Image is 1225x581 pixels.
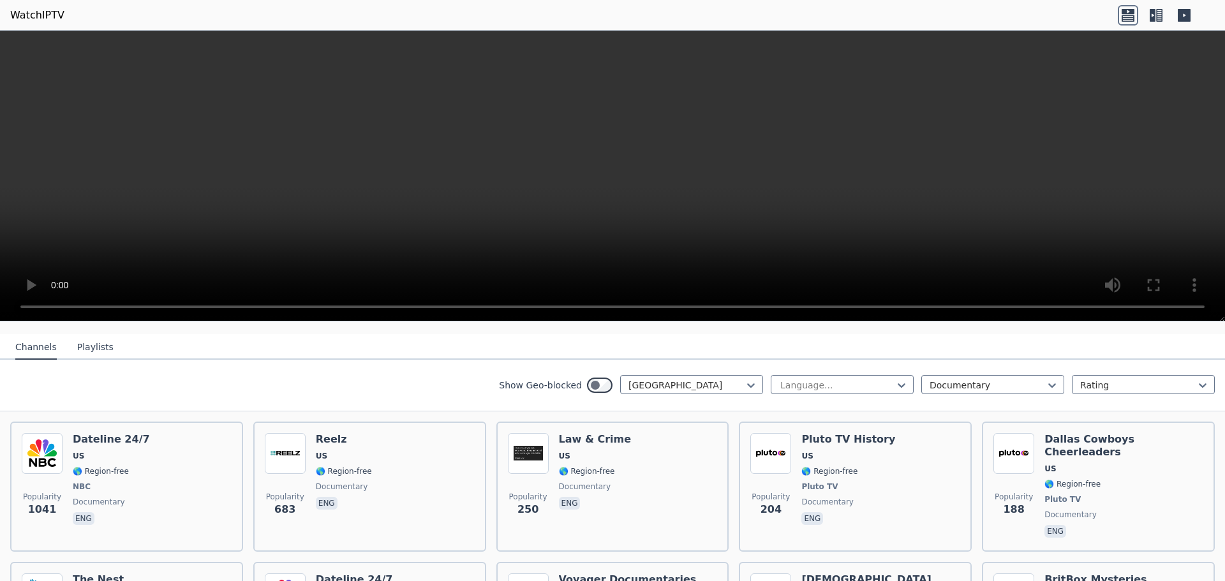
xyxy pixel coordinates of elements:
span: documentary [73,497,125,507]
span: Popularity [509,492,547,502]
span: US [316,451,327,461]
span: 250 [517,502,538,517]
span: documentary [559,482,611,492]
span: 683 [274,502,295,517]
img: Law & Crime [508,433,549,474]
span: Pluto TV [1044,494,1081,504]
span: 204 [761,502,782,517]
span: 🌎 Region-free [73,466,129,476]
span: Popularity [995,492,1033,502]
h6: Dateline 24/7 [73,433,150,446]
span: 🌎 Region-free [316,466,372,476]
img: Dallas Cowboys Cheerleaders [993,433,1034,474]
span: Popularity [23,492,61,502]
span: 188 [1003,502,1024,517]
img: Dateline 24/7 [22,433,63,474]
h6: Pluto TV History [801,433,895,446]
span: NBC [73,482,91,492]
span: US [1044,464,1056,474]
p: eng [1044,525,1066,538]
button: Playlists [77,335,114,360]
span: 1041 [28,502,57,517]
p: eng [316,497,338,510]
a: WatchIPTV [10,8,64,23]
span: Pluto TV [801,482,838,492]
span: US [801,451,813,461]
p: eng [73,512,94,525]
h6: Reelz [316,433,372,446]
span: US [73,451,84,461]
span: documentary [316,482,368,492]
span: documentary [801,497,854,507]
span: 🌎 Region-free [801,466,857,476]
span: 🌎 Region-free [559,466,615,476]
h6: Dallas Cowboys Cheerleaders [1044,433,1203,459]
span: 🌎 Region-free [1044,479,1101,489]
p: eng [559,497,581,510]
span: documentary [1044,510,1097,520]
label: Show Geo-blocked [499,379,582,392]
span: Popularity [752,492,790,502]
span: Popularity [266,492,304,502]
img: Reelz [265,433,306,474]
h6: Law & Crime [559,433,632,446]
img: Pluto TV History [750,433,791,474]
p: eng [801,512,823,525]
span: US [559,451,570,461]
button: Channels [15,335,57,360]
